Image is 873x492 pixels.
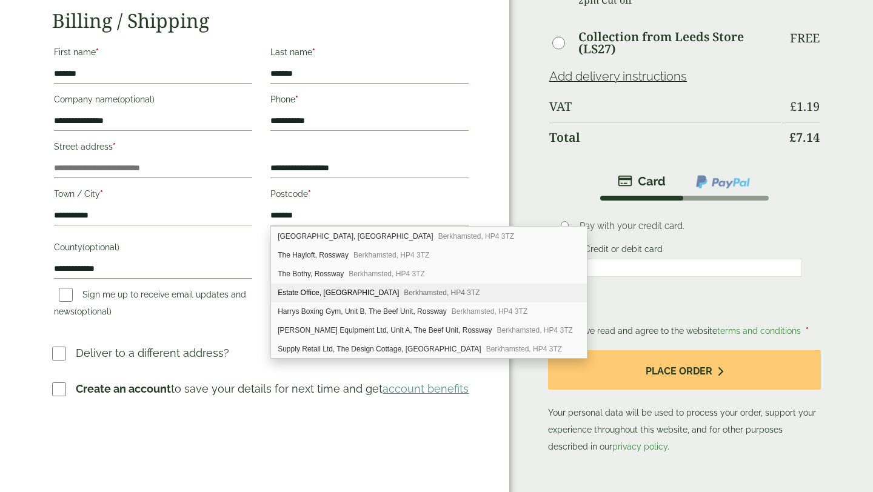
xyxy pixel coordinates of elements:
th: VAT [549,92,781,121]
label: Credit or debit card [580,244,667,258]
div: The Hayloft, Rossway [271,246,587,265]
label: County [54,239,252,259]
p: Pay with your credit card. [580,219,802,233]
div: Harrys Boxing Gym, Unit B, The Beef Unit, Rossway [271,302,587,321]
label: Street address [54,138,252,159]
img: stripe.png [618,174,666,188]
span: £ [789,129,796,145]
span: (optional) [82,242,119,252]
img: ppcp-gateway.png [695,174,751,190]
p: Free [790,31,820,45]
a: account benefits [383,382,469,395]
span: (optional) [75,307,112,316]
bdi: 1.19 [790,98,820,115]
label: Collection from Leeds Store (LS27) [578,31,780,55]
div: Estate Office, Rossway [271,284,587,302]
span: Berkhamsted, HP4 3TZ [349,270,424,278]
div: The Bothy, Rossway [271,265,587,284]
h2: Billing / Shipping [52,9,470,32]
button: Place order [548,350,821,390]
span: Berkhamsted, HP4 3TZ [452,307,527,316]
a: Add delivery instructions [549,69,687,84]
abbr: required [96,47,99,57]
span: Berkhamsted, HP4 3TZ [438,232,514,241]
label: Phone [270,91,469,111]
span: Berkhamsted, HP4 3TZ [486,345,562,353]
abbr: required [113,142,116,151]
input: Sign me up to receive email updates and news(optional) [59,288,73,302]
label: Town / City [54,185,252,206]
th: Total [549,122,781,152]
label: Last name [270,44,469,64]
bdi: 7.14 [789,129,820,145]
span: Berkhamsted, HP4 3TZ [353,251,429,259]
abbr: required [806,326,809,336]
label: First name [54,44,252,64]
a: terms and conditions [717,326,801,336]
span: Berkhamsted, HP4 3TZ [497,326,572,334]
span: £ [790,98,797,115]
abbr: required [312,47,315,57]
p: Deliver to a different address? [76,345,229,361]
label: Sign me up to receive email updates and news [54,290,246,320]
label: Company name [54,91,252,111]
a: privacy policy [612,442,667,451]
p: to save your details for next time and get [76,381,469,397]
strong: Create an account [76,382,171,395]
abbr: required [100,189,103,199]
span: Berkhamsted, HP4 3TZ [404,288,480,297]
span: I have read and agree to the website [572,326,803,336]
div: Supply Retail Ltd, The Design Cottage, Rossway [271,340,587,358]
div: J B Equipment Ltd, Unit A, The Beef Unit, Rossway [271,321,587,340]
iframe: Secure card payment input frame [583,262,798,273]
span: (optional) [118,95,155,104]
p: Your personal data will be used to process your order, support your experience throughout this we... [548,350,821,455]
div: New Farm House, Rossway [271,227,587,246]
abbr: required [295,95,298,104]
